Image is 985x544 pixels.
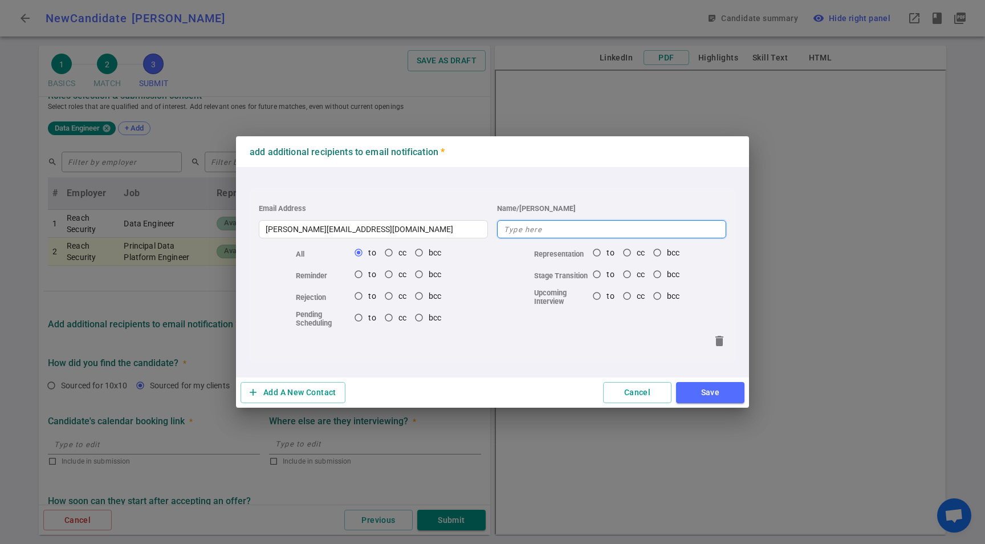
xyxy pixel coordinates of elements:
strong: Add additional recipients to email notification [250,147,445,157]
span: to [607,291,614,301]
h3: Pending scheduling [296,310,351,327]
button: Save [676,382,744,403]
span: bcc [667,291,679,301]
button: addAdd A New Contact [241,382,345,403]
span: cc [637,291,645,301]
h3: All [296,250,351,258]
span: cc [637,248,645,257]
span: bcc [429,313,441,322]
span: cc [398,270,406,279]
span: to [607,248,614,257]
span: to [368,270,376,279]
h3: Reminder [296,271,351,280]
span: bcc [667,248,679,257]
span: bcc [429,291,441,301]
span: to [368,248,376,257]
input: Type here [497,220,726,238]
button: Remove contact [708,330,731,352]
h3: Email Address [259,204,306,213]
span: to [607,270,614,279]
h3: Stage Transition [534,271,589,280]
i: add [247,387,259,398]
span: bcc [429,270,441,279]
span: to [368,291,376,301]
span: cc [398,313,406,322]
h3: Upcoming interview [534,289,589,306]
input: Type here [259,220,488,238]
span: cc [637,270,645,279]
button: Cancel [603,382,671,403]
span: to [368,313,376,322]
h3: Rejection [296,293,351,302]
span: bcc [429,248,441,257]
h3: Name/[PERSON_NAME] [497,204,726,213]
h3: Representation [534,250,589,258]
span: bcc [667,270,679,279]
i: delete [713,334,726,348]
span: cc [398,291,406,301]
span: cc [398,248,406,257]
